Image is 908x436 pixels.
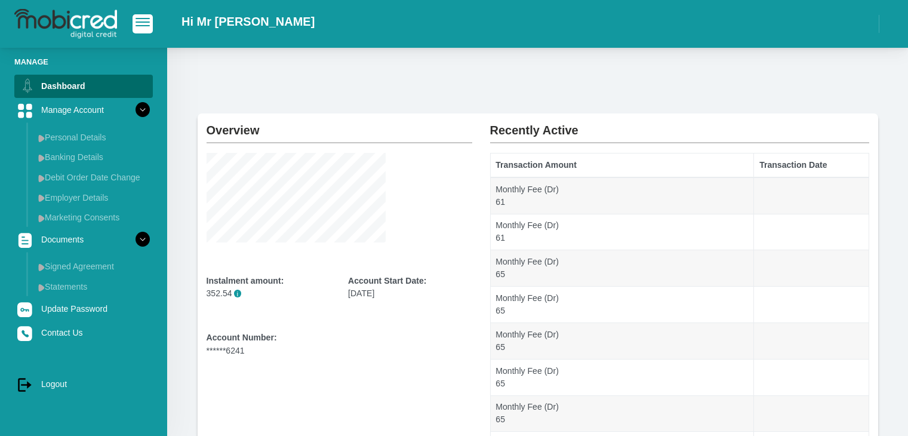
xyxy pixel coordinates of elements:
a: Debit Order Date Change [33,168,153,187]
img: menu arrow [38,134,45,142]
td: Monthly Fee (Dr) 61 [490,177,754,214]
td: Monthly Fee (Dr) 65 [490,250,754,287]
img: menu arrow [38,154,45,162]
p: 352.54 [207,287,331,300]
a: Marketing Consents [33,208,153,227]
td: Monthly Fee (Dr) 65 [490,395,754,432]
h2: Overview [207,113,472,137]
a: Manage Account [14,99,153,121]
a: Statements [33,277,153,296]
b: Instalment amount: [207,276,284,285]
span: Please note that the instalment amount provided does not include the monthly fee, which will be i... [234,290,242,297]
a: Documents [14,228,153,251]
a: Personal Details [33,128,153,147]
img: menu arrow [38,284,45,291]
td: Monthly Fee (Dr) 65 [490,287,754,323]
h2: Recently Active [490,113,869,137]
td: Monthly Fee (Dr) 61 [490,214,754,250]
th: Transaction Amount [490,153,754,177]
div: [DATE] [348,275,472,300]
a: Contact Us [14,321,153,344]
b: Account Number: [207,333,277,342]
th: Transaction Date [754,153,869,177]
b: Account Start Date: [348,276,426,285]
h2: Hi Mr [PERSON_NAME] [181,14,315,29]
img: menu arrow [38,263,45,271]
img: menu arrow [38,194,45,202]
li: Manage [14,56,153,67]
td: Monthly Fee (Dr) 65 [490,323,754,359]
a: Signed Agreement [33,257,153,276]
a: Employer Details [33,188,153,207]
a: Logout [14,373,153,395]
img: menu arrow [38,214,45,222]
img: logo-mobicred.svg [14,9,117,39]
a: Dashboard [14,75,153,97]
a: Update Password [14,297,153,320]
img: menu arrow [38,174,45,182]
a: Banking Details [33,148,153,167]
td: Monthly Fee (Dr) 65 [490,359,754,395]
